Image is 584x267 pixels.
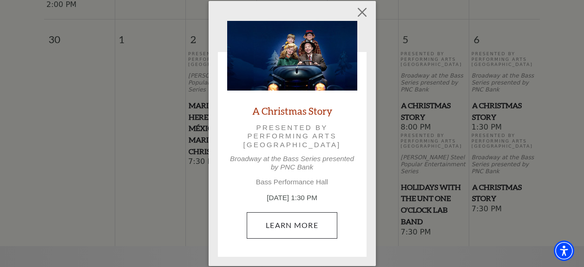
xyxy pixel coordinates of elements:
a: A Christmas Story [252,104,332,117]
p: Presented by Performing Arts [GEOGRAPHIC_DATA] [240,124,344,149]
div: Accessibility Menu [554,241,574,261]
p: Broadway at the Bass Series presented by PNC Bank [227,155,357,171]
p: Bass Performance Hall [227,178,357,186]
p: [DATE] 1:30 PM [227,193,357,203]
a: December 6, 1:30 PM Learn More [247,212,337,238]
button: Close [353,4,371,21]
img: A Christmas Story [227,21,357,91]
